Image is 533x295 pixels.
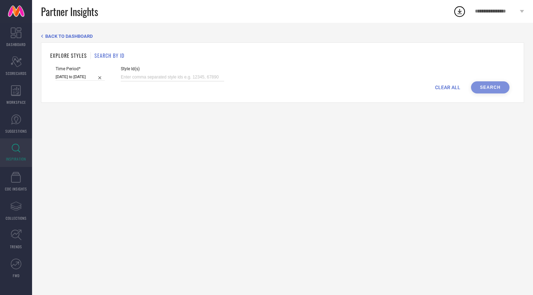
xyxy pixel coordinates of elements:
h1: EXPLORE STYLES [50,52,87,59]
input: Enter comma separated style ids e.g. 12345, 67890 [121,73,224,81]
span: DASHBOARD [6,42,26,47]
span: Style Id(s) [121,66,224,71]
span: FWD [13,273,20,278]
span: Time Period* [56,66,105,71]
span: CLEAR ALL [435,85,460,90]
h1: SEARCH BY ID [94,52,124,59]
input: Select time period [56,73,105,81]
span: SUGGESTIONS [5,128,27,134]
div: Open download list [453,5,466,18]
span: Partner Insights [41,4,98,19]
span: CDC INSIGHTS [5,186,27,192]
span: BACK TO DASHBOARD [45,34,93,39]
span: TRENDS [10,244,22,249]
span: SCORECARDS [6,71,27,76]
div: Back TO Dashboard [41,34,524,39]
span: INSPIRATION [6,156,26,162]
span: COLLECTIONS [6,215,27,221]
span: WORKSPACE [6,100,26,105]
